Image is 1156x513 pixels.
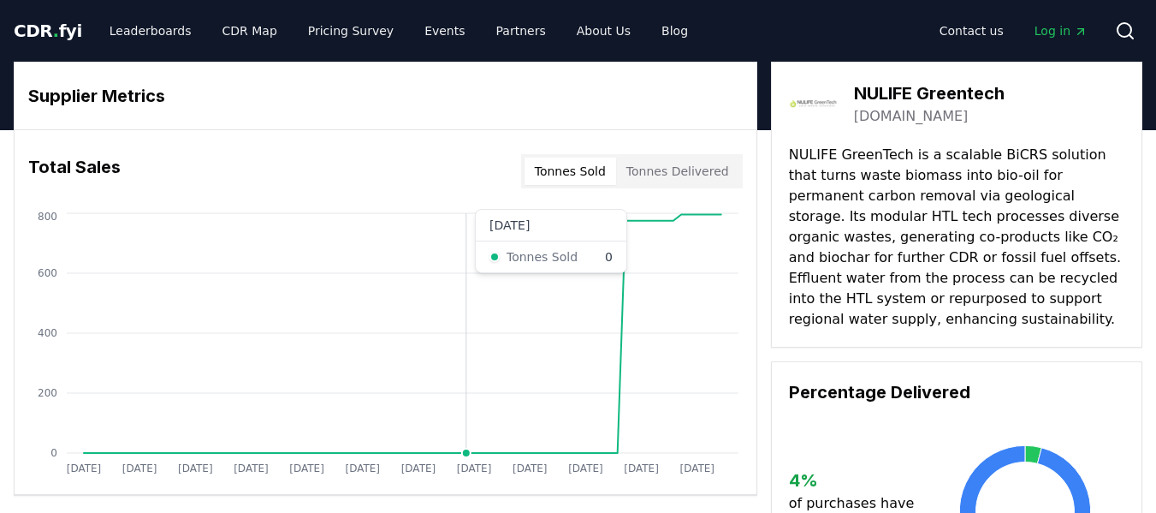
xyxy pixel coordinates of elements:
tspan: [DATE] [289,462,324,474]
tspan: 600 [38,267,57,279]
h3: Total Sales [28,154,121,188]
tspan: [DATE] [234,462,269,474]
tspan: 200 [38,387,57,399]
a: About Us [563,15,644,46]
nav: Main [926,15,1101,46]
a: Log in [1021,15,1101,46]
tspan: [DATE] [346,462,381,474]
img: NULIFE Greentech-logo [789,80,837,128]
nav: Main [96,15,702,46]
button: Tonnes Delivered [616,158,739,185]
tspan: [DATE] [680,462,715,474]
a: Events [411,15,478,46]
tspan: [DATE] [457,462,492,474]
h3: 4 % [789,468,926,493]
span: Log in [1034,22,1088,39]
h3: Supplier Metrics [28,83,743,109]
tspan: [DATE] [513,462,548,474]
a: CDR Map [209,15,291,46]
a: [DOMAIN_NAME] [854,106,969,127]
span: . [53,21,59,41]
tspan: [DATE] [401,462,436,474]
h3: Percentage Delivered [789,379,1124,405]
a: Leaderboards [96,15,205,46]
tspan: [DATE] [624,462,659,474]
h3: NULIFE Greentech [854,81,1005,106]
span: CDR fyi [14,21,82,41]
tspan: [DATE] [178,462,213,474]
tspan: 400 [38,327,57,339]
button: Tonnes Sold [525,158,616,185]
a: Blog [648,15,702,46]
tspan: 800 [38,211,57,223]
tspan: [DATE] [122,462,157,474]
a: Contact us [926,15,1017,46]
a: Partners [483,15,560,46]
tspan: [DATE] [67,462,102,474]
a: CDR.fyi [14,19,82,43]
p: NULIFE GreenTech is a scalable BiCRS solution that turns waste biomass into bio-oil for permanent... [789,145,1124,330]
tspan: [DATE] [568,462,603,474]
a: Pricing Survey [294,15,407,46]
tspan: 0 [50,447,57,459]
